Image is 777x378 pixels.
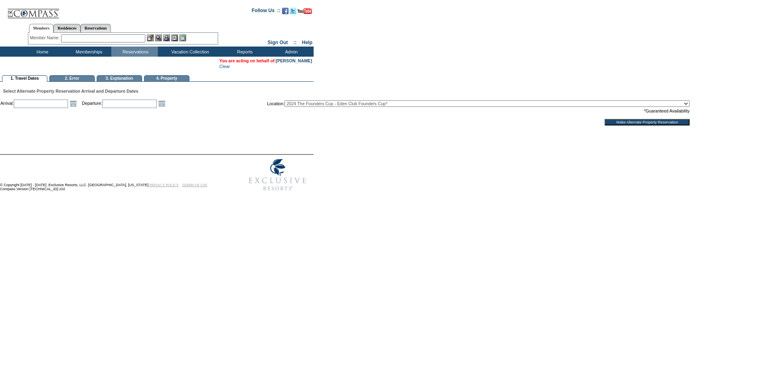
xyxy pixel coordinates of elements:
[49,75,95,82] td: 2. Error
[605,119,690,125] input: Make Alternate Property Reservation
[3,89,138,93] span: Select Alternate Property Reservation Arrival and Departure Dates
[157,99,166,108] a: Open the calendar popup.
[171,34,178,41] img: Reservations
[290,10,296,15] a: Follow us on Twitter
[2,75,47,82] td: 1. Travel Dates
[7,2,59,19] img: Compass Home
[267,108,690,113] td: *Guaranteed Availability
[30,34,61,41] div: Member Name:
[163,34,170,41] img: Impersonate
[290,8,296,14] img: Follow us on Twitter
[111,47,158,57] td: Reservations
[241,155,314,195] img: Exclusive Resorts
[179,34,186,41] img: b_calculator.gif
[158,47,221,57] td: Vacation Collection
[29,24,54,33] a: Members
[155,34,162,41] img: View
[221,47,267,57] td: Reports
[267,99,690,108] td: Location:
[297,8,312,14] img: Subscribe to our YouTube Channel
[302,40,312,45] a: Help
[182,183,208,187] a: TERMS OF USE
[297,10,312,15] a: Subscribe to our YouTube Channel
[276,58,312,63] a: [PERSON_NAME]
[252,7,280,17] td: Follow Us ::
[267,47,314,57] td: Admin
[144,75,189,82] td: 4. Property
[267,40,288,45] a: Sign Out
[293,40,297,45] span: ::
[81,24,111,32] a: Reservations
[219,64,230,69] a: Clear
[149,183,179,187] a: PRIVACY POLICY
[0,99,81,108] td: Arrival:
[97,75,142,82] td: 3. Explanation
[82,99,267,108] td: Departure:
[65,47,111,57] td: Memberships
[18,47,65,57] td: Home
[219,58,312,63] span: You are acting on behalf of:
[147,34,154,41] img: b_edit.gif
[69,99,78,108] a: Open the calendar popup.
[53,24,81,32] a: Residences
[282,10,289,15] a: Become our fan on Facebook
[282,8,289,14] img: Become our fan on Facebook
